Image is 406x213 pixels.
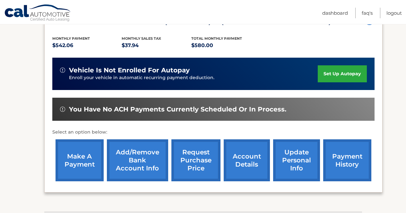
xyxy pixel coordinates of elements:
a: make a payment [56,139,104,181]
a: Add/Remove bank account info [107,139,168,181]
p: Select an option below: [52,128,375,136]
span: vehicle is not enrolled for autopay [69,66,190,74]
a: Dashboard [322,8,348,18]
a: FAQ's [362,8,373,18]
a: request purchase price [171,139,220,181]
a: account details [224,139,270,181]
a: set up autopay [318,65,367,82]
span: Monthly sales Tax [122,36,161,41]
span: You have no ACH payments currently scheduled or in process. [69,105,286,113]
a: Cal Automotive [4,4,72,23]
span: Monthly Payment [52,36,90,41]
span: Total Monthly Payment [191,36,242,41]
img: alert-white.svg [60,107,65,112]
p: Enroll your vehicle in automatic recurring payment deduction. [69,74,318,81]
a: payment history [323,139,371,181]
a: Logout [386,8,402,18]
img: alert-white.svg [60,68,65,73]
p: $542.06 [52,41,122,50]
p: $580.00 [191,41,261,50]
a: update personal info [273,139,320,181]
p: $37.94 [122,41,191,50]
